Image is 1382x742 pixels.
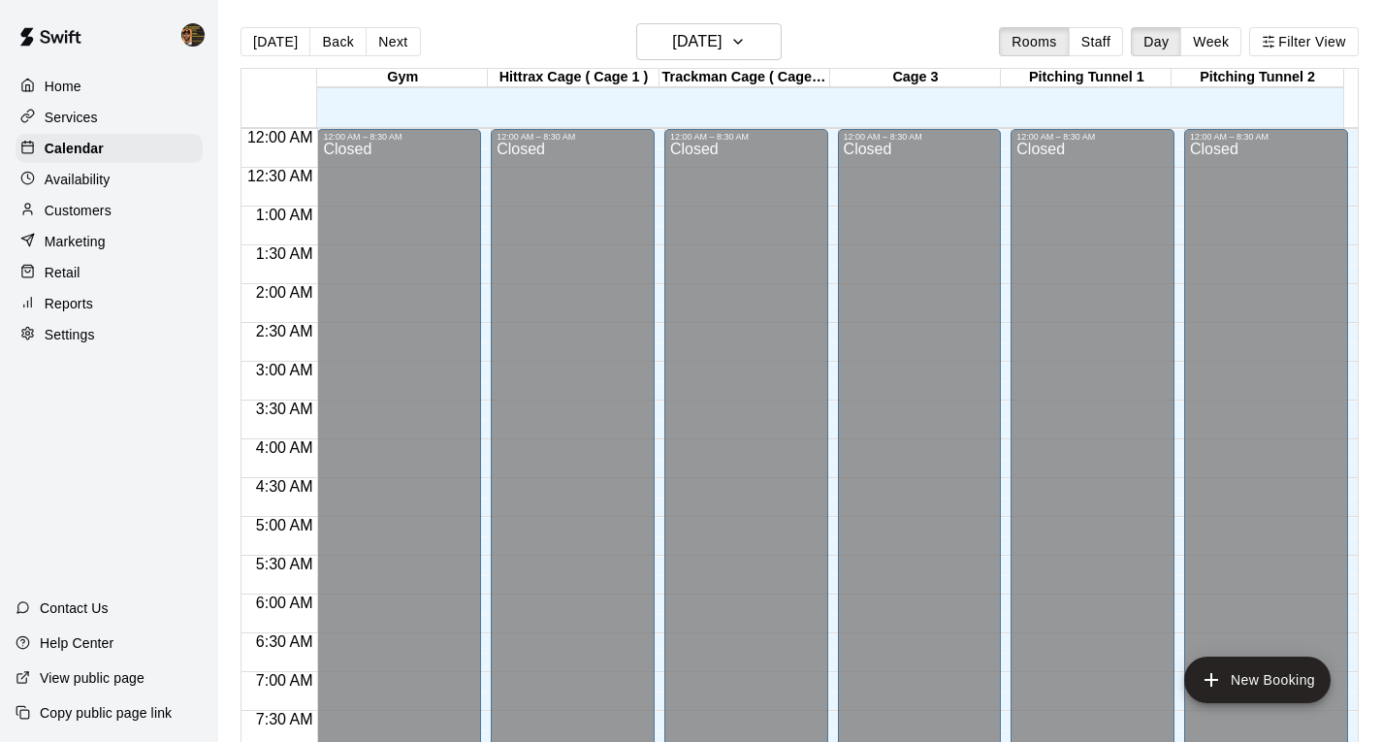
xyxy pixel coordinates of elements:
[830,69,1001,87] div: Cage 3
[1172,69,1342,87] div: Pitching Tunnel 2
[45,325,95,344] p: Settings
[366,27,420,56] button: Next
[177,16,218,54] div: Francisco Gracesqui
[16,103,203,132] a: Services
[672,28,722,55] h6: [DATE]
[242,168,318,184] span: 12:30 AM
[45,139,104,158] p: Calendar
[251,439,318,456] span: 4:00 AM
[16,320,203,349] a: Settings
[488,69,659,87] div: Hittrax Cage ( Cage 1 )
[40,633,113,653] p: Help Center
[251,362,318,378] span: 3:00 AM
[1190,132,1342,142] div: 12:00 AM – 8:30 AM
[251,517,318,533] span: 5:00 AM
[45,170,111,189] p: Availability
[40,668,145,688] p: View public page
[844,132,996,142] div: 12:00 AM – 8:30 AM
[251,595,318,611] span: 6:00 AM
[45,232,106,251] p: Marketing
[251,323,318,339] span: 2:30 AM
[1001,69,1172,87] div: Pitching Tunnel 1
[16,289,203,318] a: Reports
[317,69,488,87] div: Gym
[309,27,367,56] button: Back
[670,132,822,142] div: 12:00 AM – 8:30 AM
[1180,27,1241,56] button: Week
[251,672,318,689] span: 7:00 AM
[16,134,203,163] a: Calendar
[16,258,203,287] a: Retail
[251,245,318,262] span: 1:30 AM
[659,69,830,87] div: Trackman Cage ( Cage 2 )
[251,478,318,495] span: 4:30 AM
[251,207,318,223] span: 1:00 AM
[241,27,310,56] button: [DATE]
[497,132,649,142] div: 12:00 AM – 8:30 AM
[251,556,318,572] span: 5:30 AM
[40,703,172,723] p: Copy public page link
[45,294,93,313] p: Reports
[1016,132,1169,142] div: 12:00 AM – 8:30 AM
[16,196,203,225] a: Customers
[251,711,318,727] span: 7:30 AM
[323,132,475,142] div: 12:00 AM – 8:30 AM
[251,633,318,650] span: 6:30 AM
[1249,27,1358,56] button: Filter View
[251,401,318,417] span: 3:30 AM
[636,23,782,60] button: [DATE]
[251,284,318,301] span: 2:00 AM
[1184,657,1331,703] button: add
[45,77,81,96] p: Home
[45,108,98,127] p: Services
[999,27,1069,56] button: Rooms
[1131,27,1181,56] button: Day
[45,263,80,282] p: Retail
[1069,27,1124,56] button: Staff
[16,165,203,194] a: Availability
[242,129,318,145] span: 12:00 AM
[16,227,203,256] a: Marketing
[181,23,205,47] img: Francisco Gracesqui
[16,72,203,101] a: Home
[40,598,109,618] p: Contact Us
[45,201,112,220] p: Customers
